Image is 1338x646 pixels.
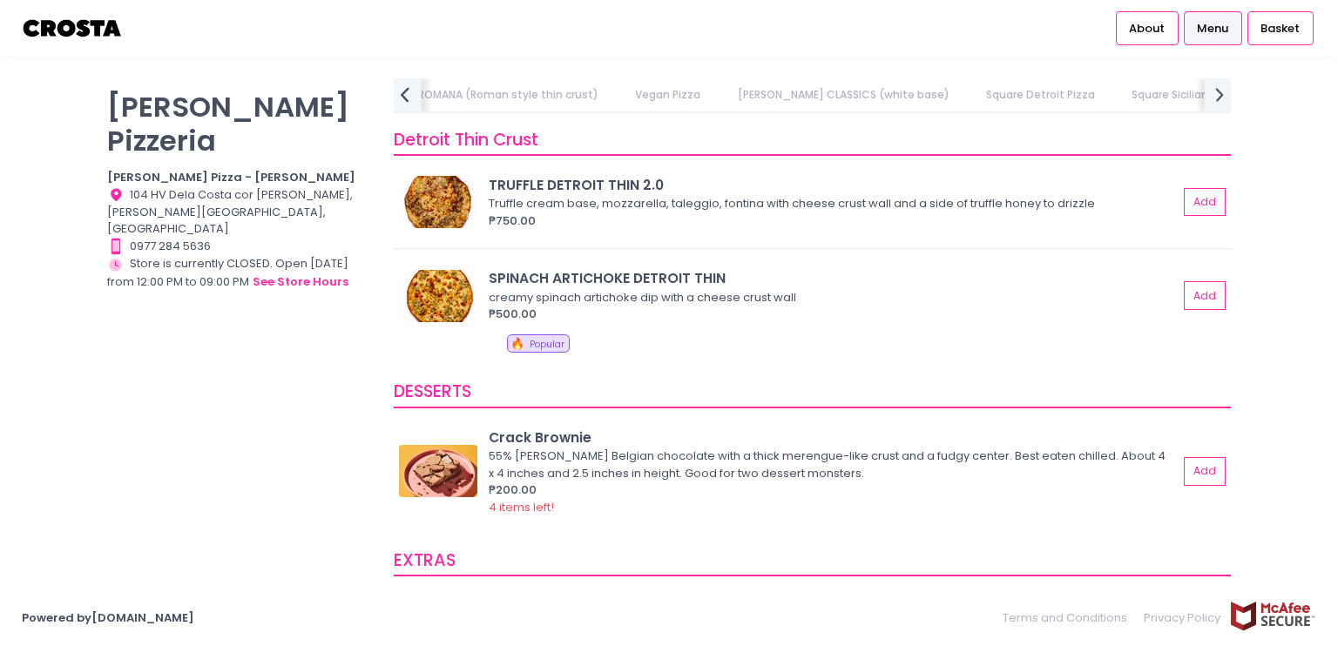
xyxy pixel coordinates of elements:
p: [PERSON_NAME] Pizzeria [107,90,372,158]
span: 🔥 [510,335,524,352]
a: Square Detroit Pizza [969,78,1112,111]
img: Crack Brownie [399,445,477,497]
a: Terms and Conditions [1003,601,1136,635]
div: 104 HV Dela Costa cor [PERSON_NAME], [PERSON_NAME][GEOGRAPHIC_DATA], [GEOGRAPHIC_DATA] [107,186,372,238]
a: TONDA ROMANA (Roman style thin crust) [362,78,616,111]
a: Privacy Policy [1136,601,1230,635]
div: Store is currently CLOSED. Open [DATE] from 12:00 PM to 09:00 PM [107,255,372,292]
button: see store hours [252,273,349,292]
span: Detroit Thin Crust [394,128,538,151]
a: About [1116,11,1179,44]
b: [PERSON_NAME] Pizza - [PERSON_NAME] [107,169,355,185]
div: TRUFFLE DETROIT THIN 2.0 [489,175,1178,195]
a: Menu [1184,11,1242,44]
span: Basket [1260,20,1300,37]
button: Add [1184,457,1226,486]
div: 55% [PERSON_NAME] Belgian chocolate with a thick merengue-like crust and a fudgy center. Best eat... [489,447,1172,481]
a: Square Sicilian Pizza [1115,78,1256,111]
img: mcafee-secure [1229,601,1316,631]
span: EXTRAS [394,548,456,572]
div: 0977 284 5636 [107,238,372,255]
img: logo [22,13,124,44]
a: [PERSON_NAME] CLASSICS (white base) [720,78,966,111]
span: About [1129,20,1165,37]
div: SPINACH ARTICHOKE DETROIT THIN [489,268,1178,288]
span: Popular [530,338,564,351]
button: Add [1184,188,1226,217]
span: DESSERTS [394,380,471,403]
span: Menu [1197,20,1228,37]
div: Crack Brownie [489,427,1178,447]
div: Truffle cream base, mozzarella, taleggio, fontina with cheese crust wall and a side of truffle ho... [489,195,1172,212]
div: ₱200.00 [489,481,1178,499]
a: Powered by[DOMAIN_NAME] [22,609,194,626]
a: Vegan Pizza [618,78,718,111]
div: ₱500.00 [489,306,1178,323]
img: TRUFFLE DETROIT THIN 2.0 [399,176,477,228]
button: Add [1184,281,1226,310]
img: SPINACH ARTICHOKE DETROIT THIN [399,270,477,322]
div: creamy spinach artichoke dip with a cheese crust wall [489,289,1172,306]
span: 4 items left! [489,499,554,515]
div: ₱750.00 [489,212,1178,230]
